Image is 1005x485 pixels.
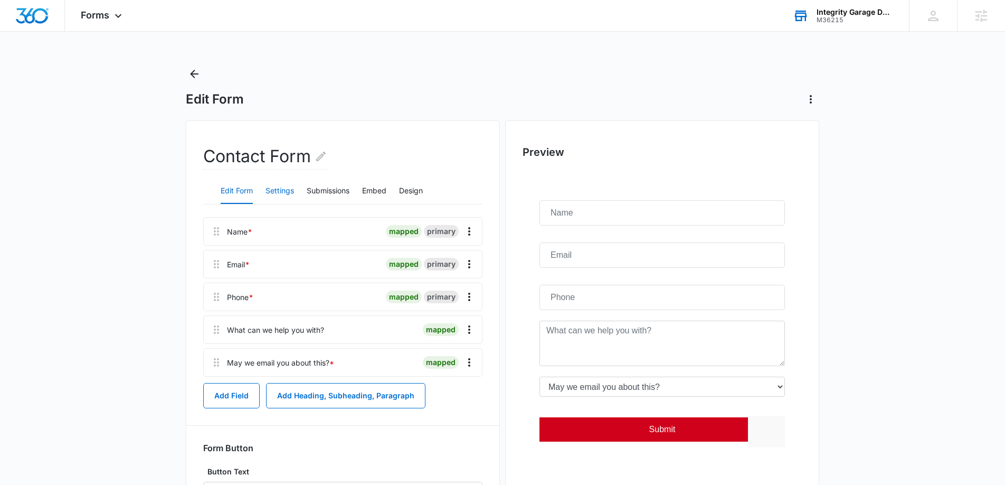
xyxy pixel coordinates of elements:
[307,179,349,204] button: Submissions
[461,256,478,273] button: Overflow Menu
[423,323,459,336] div: mapped
[461,223,478,240] button: Overflow Menu
[523,144,802,160] h2: Preview
[227,226,252,237] div: Name
[221,179,253,204] button: Edit Form
[203,466,482,478] label: Button Text
[424,291,459,303] div: primary
[227,324,324,335] div: What can we help you with?
[203,144,327,170] h2: Contact Form
[817,8,894,16] div: account name
[461,288,478,305] button: Overflow Menu
[802,91,819,108] button: Actions
[186,91,244,107] h1: Edit Form
[266,383,425,408] button: Add Heading, Subheading, Paragraph
[817,16,894,24] div: account id
[461,321,478,338] button: Overflow Menu
[386,225,422,238] div: mapped
[315,144,327,169] button: Edit Form Name
[81,10,109,21] span: Forms
[203,443,253,453] h3: Form Button
[186,66,203,82] button: Back
[386,291,422,303] div: mapped
[424,225,459,238] div: primary
[208,222,344,254] iframe: reCAPTCHA
[227,292,253,303] div: Phone
[386,258,422,271] div: mapped
[423,356,459,369] div: mapped
[399,179,423,204] button: Design
[362,179,386,204] button: Embed
[227,357,334,368] div: May we email you about this?
[424,258,459,271] div: primary
[110,231,136,240] span: Submit
[203,383,260,408] button: Add Field
[227,259,250,270] div: Email
[266,179,294,204] button: Settings
[461,354,478,371] button: Overflow Menu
